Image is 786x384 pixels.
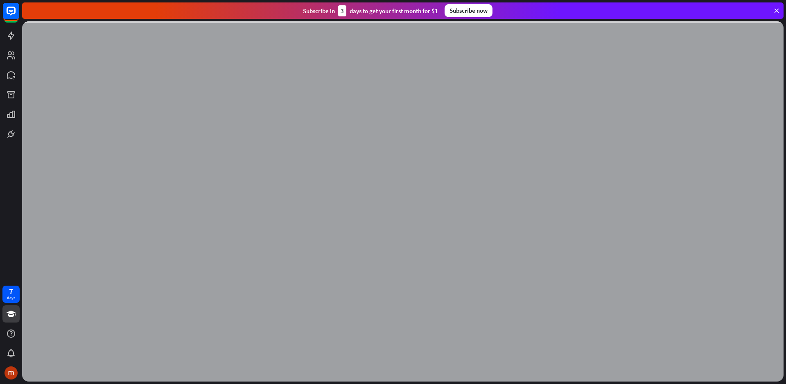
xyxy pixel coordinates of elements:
[2,286,20,303] a: 7 days
[7,295,15,301] div: days
[9,288,13,295] div: 7
[338,5,346,16] div: 3
[445,4,492,17] div: Subscribe now
[303,5,438,16] div: Subscribe in days to get your first month for $1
